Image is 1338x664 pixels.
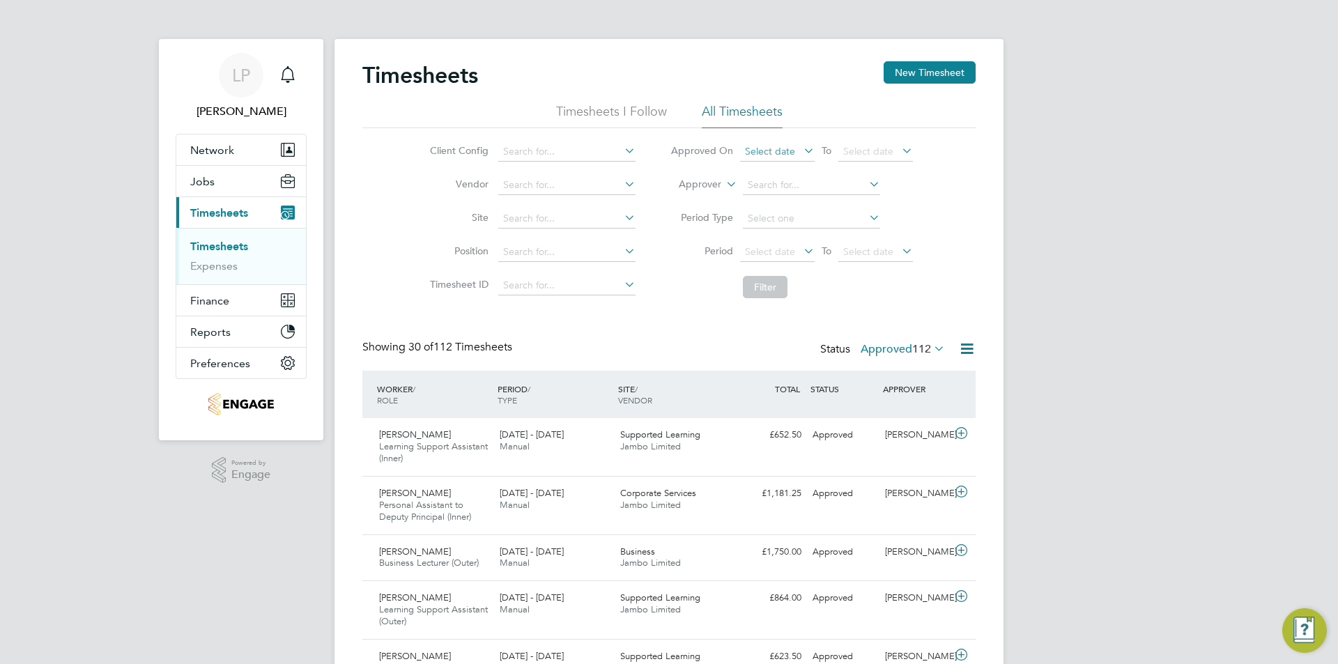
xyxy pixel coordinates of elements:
[408,340,512,354] span: 112 Timesheets
[232,66,250,84] span: LP
[817,141,836,160] span: To
[620,440,681,452] span: Jambo Limited
[190,175,215,188] span: Jobs
[426,178,489,190] label: Vendor
[807,541,879,564] div: Approved
[379,650,451,662] span: [PERSON_NAME]
[735,541,807,564] div: £1,750.00
[190,144,234,157] span: Network
[176,134,306,165] button: Network
[735,424,807,447] div: £652.50
[745,245,795,258] span: Select date
[879,376,952,401] div: APPROVER
[379,557,479,569] span: Business Lecturer (Outer)
[379,499,471,523] span: Personal Assistant to Deputy Principal (Inner)
[498,142,636,162] input: Search for...
[618,394,652,406] span: VENDOR
[498,276,636,295] input: Search for...
[362,340,515,355] div: Showing
[190,206,248,219] span: Timesheets
[190,240,248,253] a: Timesheets
[820,340,948,360] div: Status
[379,592,451,603] span: [PERSON_NAME]
[231,457,270,469] span: Powered by
[620,603,681,615] span: Jambo Limited
[500,428,564,440] span: [DATE] - [DATE]
[413,383,415,394] span: /
[498,176,636,195] input: Search for...
[176,103,307,120] span: Laura Parkinson
[528,383,530,394] span: /
[745,145,795,157] span: Select date
[843,245,893,258] span: Select date
[176,348,306,378] button: Preferences
[735,587,807,610] div: £864.00
[620,650,700,662] span: Supported Learning
[670,144,733,157] label: Approved On
[620,546,655,557] span: Business
[500,650,564,662] span: [DATE] - [DATE]
[379,603,488,627] span: Learning Support Assistant (Outer)
[1282,608,1327,653] button: Engage Resource Center
[884,61,976,84] button: New Timesheet
[500,592,564,603] span: [DATE] - [DATE]
[500,603,530,615] span: Manual
[670,211,733,224] label: Period Type
[190,259,238,272] a: Expenses
[500,546,564,557] span: [DATE] - [DATE]
[635,383,638,394] span: /
[912,342,931,356] span: 112
[500,440,530,452] span: Manual
[556,103,667,128] li: Timesheets I Follow
[743,276,787,298] button: Filter
[620,499,681,511] span: Jambo Limited
[379,440,488,464] span: Learning Support Assistant (Inner)
[176,393,307,415] a: Go to home page
[807,376,879,401] div: STATUS
[176,166,306,196] button: Jobs
[190,294,229,307] span: Finance
[190,357,250,370] span: Preferences
[176,228,306,284] div: Timesheets
[879,587,952,610] div: [PERSON_NAME]
[735,482,807,505] div: £1,181.25
[379,546,451,557] span: [PERSON_NAME]
[498,209,636,229] input: Search for...
[426,211,489,224] label: Site
[807,587,879,610] div: Approved
[426,278,489,291] label: Timesheet ID
[843,145,893,157] span: Select date
[615,376,735,412] div: SITE
[408,340,433,354] span: 30 of
[702,103,783,128] li: All Timesheets
[500,487,564,499] span: [DATE] - [DATE]
[362,61,478,89] h2: Timesheets
[426,245,489,257] label: Position
[208,393,273,415] img: jambo-logo-retina.png
[500,557,530,569] span: Manual
[659,178,721,192] label: Approver
[817,242,836,260] span: To
[212,457,271,484] a: Powered byEngage
[426,144,489,157] label: Client Config
[176,53,307,120] a: LP[PERSON_NAME]
[176,285,306,316] button: Finance
[498,242,636,262] input: Search for...
[498,394,517,406] span: TYPE
[176,197,306,228] button: Timesheets
[190,325,231,339] span: Reports
[775,383,800,394] span: TOTAL
[879,541,952,564] div: [PERSON_NAME]
[670,245,733,257] label: Period
[500,499,530,511] span: Manual
[861,342,945,356] label: Approved
[159,39,323,440] nav: Main navigation
[620,487,696,499] span: Corporate Services
[620,428,700,440] span: Supported Learning
[879,424,952,447] div: [PERSON_NAME]
[176,316,306,347] button: Reports
[379,428,451,440] span: [PERSON_NAME]
[374,376,494,412] div: WORKER
[807,424,879,447] div: Approved
[879,482,952,505] div: [PERSON_NAME]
